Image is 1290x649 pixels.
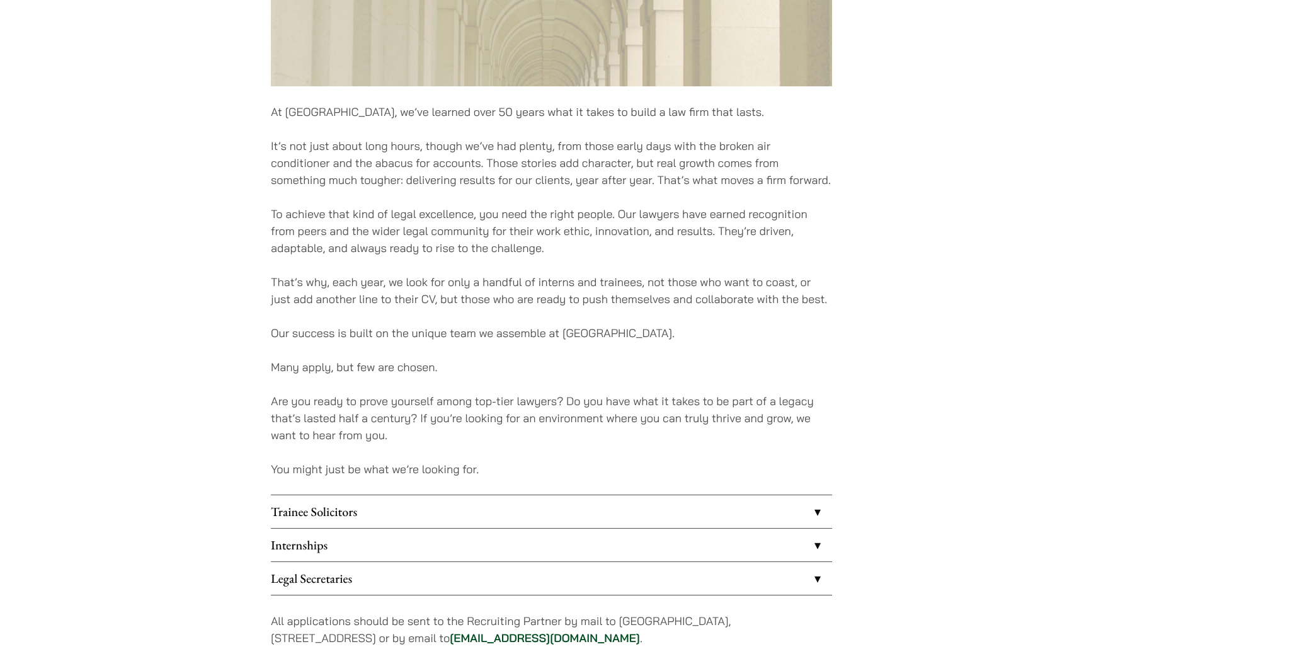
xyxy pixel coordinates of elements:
[271,612,832,646] p: All applications should be sent to the Recruiting Partner by mail to [GEOGRAPHIC_DATA], [STREET_A...
[271,273,832,307] p: That’s why, each year, we look for only a handful of interns and trainees, not those who want to ...
[271,205,832,256] p: To achieve that kind of legal excellence, you need the right people. Our lawyers have earned reco...
[450,631,640,645] a: [EMAIL_ADDRESS][DOMAIN_NAME]
[271,324,832,342] p: Our success is built on the unique team we assemble at [GEOGRAPHIC_DATA].
[271,495,832,528] a: Trainee Solicitors
[271,103,832,120] p: At [GEOGRAPHIC_DATA], we’ve learned over 50 years what it takes to build a law firm that lasts.
[271,393,832,444] p: Are you ready to prove yourself among top-tier lawyers? Do you have what it takes to be part of a...
[271,359,832,376] p: Many apply, but few are chosen.
[271,137,832,188] p: It’s not just about long hours, though we’ve had plenty, from those early days with the broken ai...
[271,529,832,561] a: Internships
[271,461,832,478] p: You might just be what we’re looking for.
[271,562,832,595] a: Legal Secretaries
